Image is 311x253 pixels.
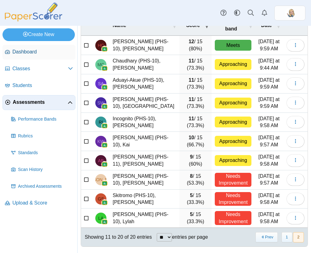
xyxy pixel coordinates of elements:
time: Sep 30, 2025 at 9:44 AM [259,58,280,70]
span: Scan History [18,167,73,173]
nav: pagination [255,232,304,242]
span: Emily Wasley [285,8,295,18]
td: / 15 (73.3%) [179,74,212,94]
span: Samaiyah Woodard (PHS-10) [97,101,105,105]
time: Sep 29, 2025 at 9:57 AM [259,135,280,147]
span: Robert Incognito (PHS-10) [99,120,103,124]
td: [PERSON_NAME] (PHS-10), [PERSON_NAME] [110,170,179,190]
td: [PERSON_NAME] (PHS-10), [PERSON_NAME] [110,36,179,55]
button: 2 [293,232,304,242]
img: PaperScorer [2,2,65,21]
img: ps.zKYLFpFWctilUouI [285,8,295,18]
span: Archived Assessments [18,183,73,190]
span: Dashboard [12,48,73,55]
div: Needs Improvement [215,211,251,225]
b: 12 [189,39,194,44]
div: Approaching [215,117,251,127]
img: googleClassroom-logo.png [101,180,108,186]
b: 11 [189,58,194,63]
div: Approaching [215,136,251,147]
span: Performance band : Activate to sort [249,22,251,29]
time: Sep 29, 2025 at 9:59 AM [259,77,280,90]
td: [PERSON_NAME] (PHS-10), Kai [110,132,179,151]
span: Name : Activate to sort [173,22,176,29]
img: googleClassroom-logo.png [101,123,108,129]
td: Incognito (PHS-10), [PERSON_NAME] [110,113,179,132]
span: Upload & Score [12,200,73,206]
a: Performance Bands [9,112,75,127]
td: / 15 (73.3%) [179,113,212,132]
span: Score : Activate to remove sorting [205,22,209,29]
b: 11 [189,77,194,83]
td: / 15 (33.3%) [179,209,212,228]
b: 10 [189,135,194,140]
a: Upload & Score [2,196,75,211]
span: Haley Coyne (PHS-10) [98,43,104,48]
time: Sep 29, 2025 at 9:58 AM [259,212,280,224]
a: Archived Assessments [9,179,75,194]
div: Meets [215,40,251,51]
button: Previous [255,232,277,242]
td: Aduayi-Akue (PHS-10), [PERSON_NAME] [110,74,179,94]
a: Standards [9,145,75,160]
td: [PERSON_NAME] (PHS-10), Lylah [110,209,179,228]
td: / 15 (60%) [179,151,212,170]
td: / 15 (53.3%) [179,170,212,190]
a: ps.zKYLFpFWctilUouI [274,6,305,21]
div: Approaching [215,155,251,166]
time: Sep 29, 2025 at 9:57 AM [259,173,280,186]
a: Rubrics [9,129,75,144]
a: Classes [2,62,75,76]
span: Steven Aduayi-Akue (PHS-10) [98,81,104,86]
td: / 15 (73.3%) [179,94,212,113]
a: Assessments [2,95,75,110]
span: Muhammad Chaudhary (PHS-10) [97,62,104,67]
td: Chaudhary (PHS-10), [PERSON_NAME] [110,55,179,74]
img: googleClassroom-logo.png [101,200,108,206]
img: googleClassroom-logo.png [101,161,108,168]
div: Approaching [215,98,251,108]
td: [PERSON_NAME] (PHS-11), [PERSON_NAME] [110,151,179,170]
a: Students [2,78,75,93]
div: Approaching [215,59,251,70]
a: Dashboard [2,45,75,60]
div: Needs Improvement [215,192,251,206]
time: Sep 29, 2025 at 9:59 AM [259,39,280,51]
time: Sep 29, 2025 at 9:58 AM [259,116,280,128]
td: / 15 (73.3%) [179,55,212,74]
img: googleClassroom-logo.png [101,84,108,90]
img: googleClassroom-logo.png [101,219,108,225]
img: googleClassroom-logo.png [101,65,108,71]
span: Greg Skitromo (PHS-10) [98,197,104,201]
td: [PERSON_NAME] (PHS-10), [GEOGRAPHIC_DATA] [110,94,179,113]
time: Sep 29, 2025 at 9:58 AM [259,154,280,166]
div: Showing 11 to 20 of 20 entries [81,228,152,246]
span: Date : Activate to sort [277,22,280,29]
a: PaperScorer [2,17,65,22]
button: 1 [282,232,292,242]
time: Sep 29, 2025 at 9:58 AM [259,193,280,205]
div: Approaching [215,78,251,89]
a: Scan History [9,162,75,177]
span: Students [12,82,73,89]
label: entries per page [172,234,208,240]
div: Needs Improvement [215,173,251,187]
span: Rubrics [18,133,73,139]
img: googleClassroom-logo.png [101,142,108,148]
b: 11 [189,97,194,102]
img: googleClassroom-logo.png [101,46,108,52]
span: Assessments [13,99,68,106]
img: googleClassroom-logo.png [101,103,108,110]
span: Lylah Andrews (PHS-10) [98,216,103,220]
span: Kai Wishart (PHS-10) [97,139,105,144]
b: 11 [189,116,194,121]
span: Anthony Bost (PHS-11) [98,159,104,163]
b: 8 [190,173,193,179]
td: / 15 (33.3%) [179,190,212,209]
td: Skitromo (PHS-10), [PERSON_NAME] [110,190,179,209]
span: Performance Bands [18,116,73,122]
time: Sep 29, 2025 at 9:59 AM [259,97,280,109]
b: 5 [190,193,193,198]
a: Create New [2,28,75,41]
span: Jowel Ayala-Hamblin (PHS-10) [83,177,119,182]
